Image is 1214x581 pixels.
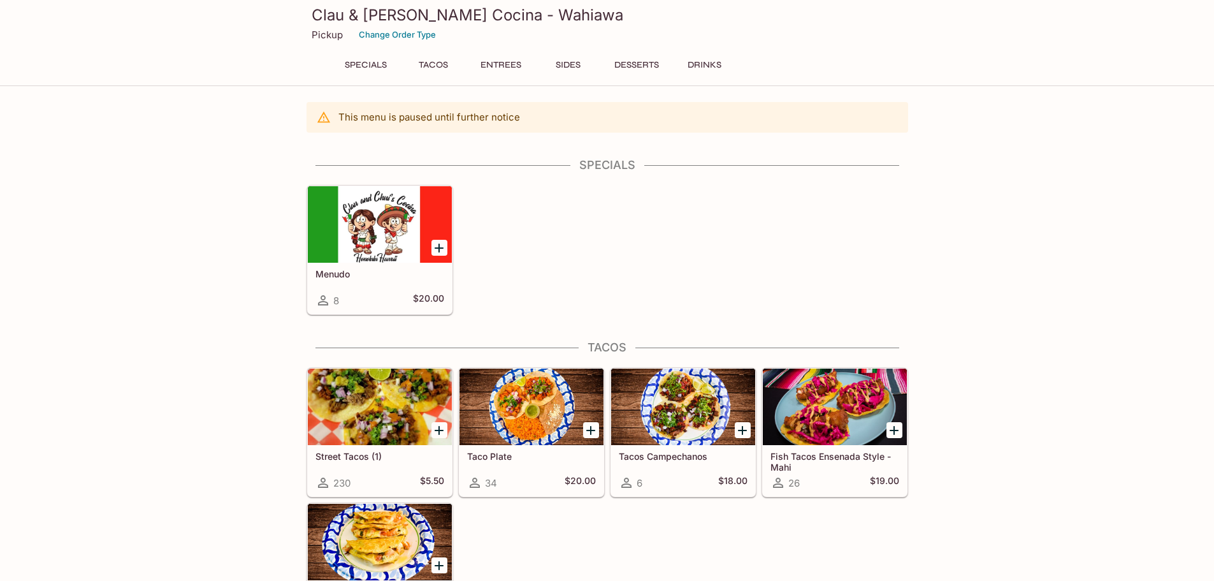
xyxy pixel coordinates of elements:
[459,368,604,497] a: Taco Plate34$20.00
[420,475,444,490] h5: $5.50
[870,475,899,490] h5: $19.00
[611,368,756,497] a: Tacos Campechanos6$18.00
[308,369,452,445] div: Street Tacos (1)
[337,56,394,74] button: Specials
[405,56,462,74] button: Tacos
[485,477,497,489] span: 34
[565,475,596,490] h5: $20.00
[315,451,444,462] h5: Street Tacos (1)
[308,186,452,263] div: Menudo
[333,295,339,307] span: 8
[333,477,350,489] span: 230
[735,422,751,438] button: Add Tacos Campechanos
[315,268,444,279] h5: Menudo
[762,368,907,497] a: Fish Tacos Ensenada Style - Mahi26$19.00
[763,369,907,445] div: Fish Tacos Ensenada Style - Mahi
[338,111,520,123] p: This menu is paused until further notice
[583,422,599,438] button: Add Taco Plate
[607,56,666,74] button: Desserts
[718,475,748,490] h5: $18.00
[619,451,748,462] h5: Tacos Campechanos
[307,341,908,355] h4: Tacos
[611,369,755,445] div: Tacos Campechanos
[431,240,447,256] button: Add Menudo
[467,451,596,462] h5: Taco Plate
[307,158,908,172] h4: Specials
[540,56,597,74] button: Sides
[770,451,899,472] h5: Fish Tacos Ensenada Style - Mahi
[459,369,603,445] div: Taco Plate
[886,422,902,438] button: Add Fish Tacos Ensenada Style - Mahi
[307,186,452,314] a: Menudo8$20.00
[637,477,642,489] span: 6
[308,504,452,580] div: Tacos Gobernador
[312,29,343,41] p: Pickup
[676,56,733,74] button: Drinks
[788,477,800,489] span: 26
[472,56,530,74] button: Entrees
[413,293,444,308] h5: $20.00
[312,5,903,25] h3: Clau & [PERSON_NAME] Cocina - Wahiawa
[431,557,447,573] button: Add Tacos Gobernador
[431,422,447,438] button: Add Street Tacos (1)
[353,25,442,45] button: Change Order Type
[307,368,452,497] a: Street Tacos (1)230$5.50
